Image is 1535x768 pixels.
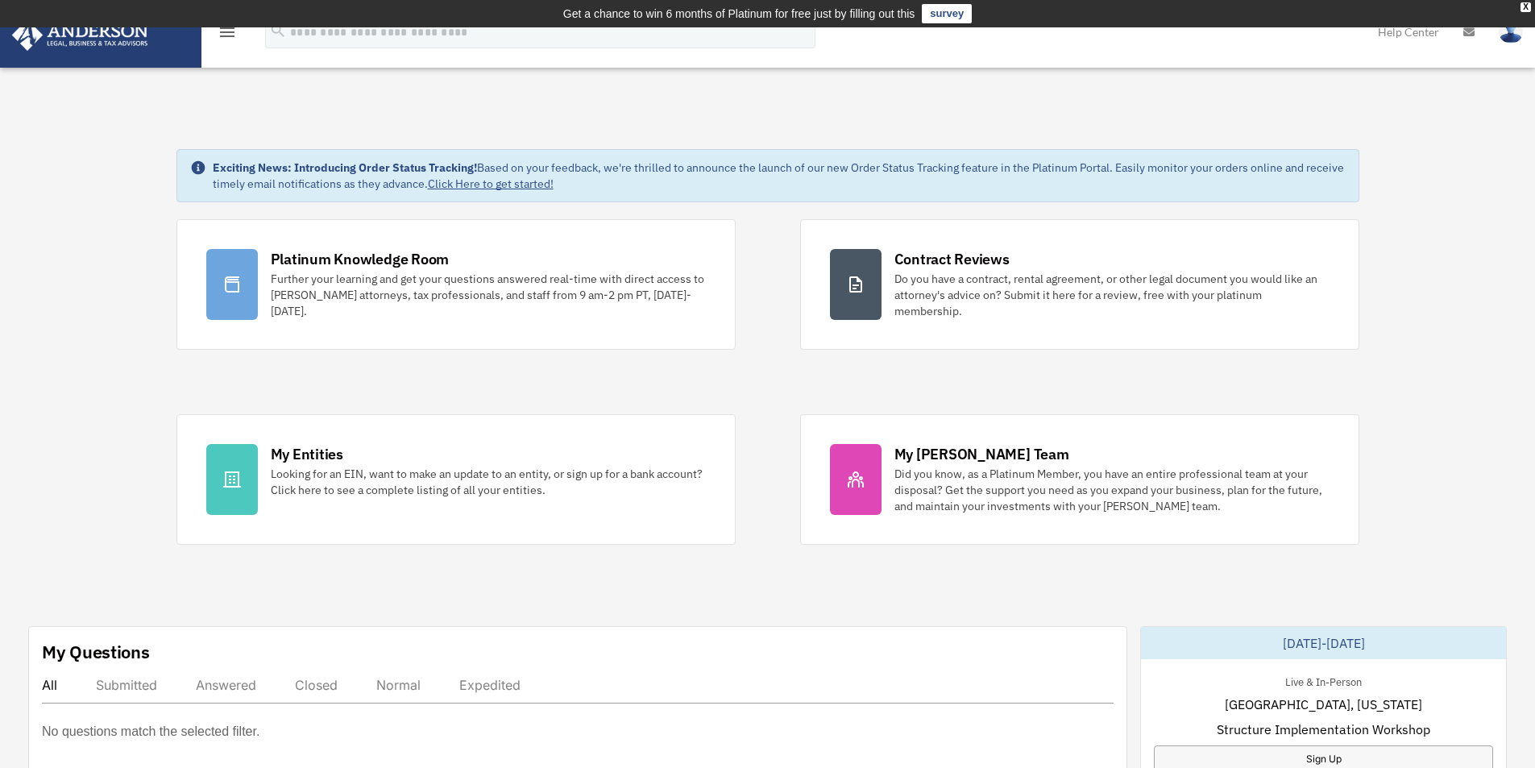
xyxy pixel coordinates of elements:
[894,271,1330,319] div: Do you have a contract, rental agreement, or other legal document you would like an attorney's ad...
[196,677,256,693] div: Answered
[800,219,1359,350] a: Contract Reviews Do you have a contract, rental agreement, or other legal document you would like...
[894,249,1010,269] div: Contract Reviews
[295,677,338,693] div: Closed
[176,414,736,545] a: My Entities Looking for an EIN, want to make an update to an entity, or sign up for a bank accoun...
[1499,20,1523,44] img: User Pic
[1141,627,1506,659] div: [DATE]-[DATE]
[269,22,287,39] i: search
[7,19,153,51] img: Anderson Advisors Platinum Portal
[271,271,706,319] div: Further your learning and get your questions answered real-time with direct access to [PERSON_NAM...
[894,444,1069,464] div: My [PERSON_NAME] Team
[42,677,57,693] div: All
[428,176,554,191] a: Click Here to get started!
[1520,2,1531,12] div: close
[271,466,706,498] div: Looking for an EIN, want to make an update to an entity, or sign up for a bank account? Click her...
[271,444,343,464] div: My Entities
[376,677,421,693] div: Normal
[894,466,1330,514] div: Did you know, as a Platinum Member, you have an entire professional team at your disposal? Get th...
[1225,695,1422,714] span: [GEOGRAPHIC_DATA], [US_STATE]
[459,677,521,693] div: Expedited
[922,4,972,23] a: survey
[176,219,736,350] a: Platinum Knowledge Room Further your learning and get your questions answered real-time with dire...
[218,28,237,42] a: menu
[1217,720,1430,739] span: Structure Implementation Workshop
[42,720,259,743] p: No questions match the selected filter.
[213,160,477,175] strong: Exciting News: Introducing Order Status Tracking!
[213,160,1346,192] div: Based on your feedback, we're thrilled to announce the launch of our new Order Status Tracking fe...
[96,677,157,693] div: Submitted
[218,23,237,42] i: menu
[563,4,915,23] div: Get a chance to win 6 months of Platinum for free just by filling out this
[1272,672,1375,689] div: Live & In-Person
[800,414,1359,545] a: My [PERSON_NAME] Team Did you know, as a Platinum Member, you have an entire professional team at...
[42,640,150,664] div: My Questions
[271,249,450,269] div: Platinum Knowledge Room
